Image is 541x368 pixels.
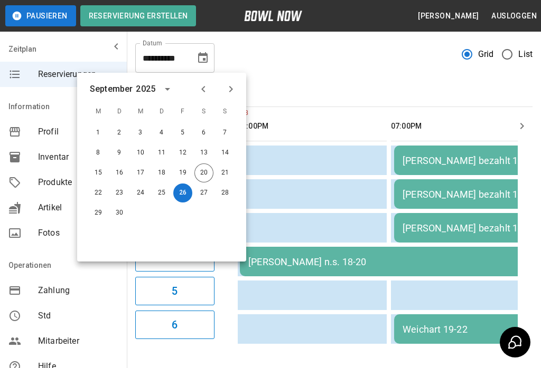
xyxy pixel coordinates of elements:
button: 16. Sep. 2025 [110,163,129,182]
span: Mitarbeiter [38,335,118,347]
div: September [90,83,133,95]
span: Reservierungen [38,68,118,81]
button: 18. Sep. 2025 [152,163,171,182]
button: Previous month [194,80,212,98]
button: 27. Sep. 2025 [194,183,213,202]
button: 22. Sep. 2025 [89,183,108,202]
h6: 5 [172,283,178,299]
button: 26. Sep. 2025 [173,183,192,202]
button: [PERSON_NAME] [414,6,483,26]
th: 07:00PM [391,111,540,141]
button: 14. Sep. 2025 [216,143,235,162]
button: 4. Sep. 2025 [152,123,171,142]
span: Grid [478,48,494,61]
button: Pausieren [5,5,76,26]
span: F [173,101,192,122]
div: 2025 [136,83,155,95]
button: Choose date, selected date is 26. Sep. 2025 [192,47,213,69]
span: D [110,101,129,122]
span: Zahlung [38,284,118,297]
button: 30. Sep. 2025 [110,204,129,222]
button: 20. Sep. 2025 [194,163,213,182]
button: Next month [222,80,240,98]
button: 5. Sep. 2025 [173,123,192,142]
div: [PERSON_NAME] n.s. 18-20 [248,256,536,267]
button: 6. Sep. 2025 [194,123,213,142]
button: 29. Sep. 2025 [89,204,108,222]
span: Artikel [38,201,118,214]
button: 15. Sep. 2025 [89,163,108,182]
span: Std [38,309,118,322]
span: M [89,101,108,122]
span: Produkte [38,176,118,189]
button: 23. Sep. 2025 [110,183,129,202]
button: 19. Sep. 2025 [173,163,192,182]
button: 12. Sep. 2025 [173,143,192,162]
button: 8. Sep. 2025 [89,143,108,162]
button: 2. Sep. 2025 [110,123,129,142]
span: List [518,48,533,61]
button: 9. Sep. 2025 [110,143,129,162]
button: 7. Sep. 2025 [216,123,235,142]
button: 28. Sep. 2025 [216,183,235,202]
h6: 6 [172,316,178,333]
span: M [131,101,150,122]
button: calendar view is open, switch to year view [158,80,176,98]
div: inventory tabs [135,81,533,106]
span: Profil [38,125,118,138]
button: 3. Sep. 2025 [131,123,150,142]
button: 11. Sep. 2025 [152,143,171,162]
button: 21. Sep. 2025 [216,163,235,182]
span: D [152,101,171,122]
button: 13. Sep. 2025 [194,143,213,162]
button: 25. Sep. 2025 [152,183,171,202]
button: 1. Sep. 2025 [89,123,108,142]
button: 24. Sep. 2025 [131,183,150,202]
span: Fotos [38,227,118,239]
button: 10. Sep. 2025 [131,143,150,162]
button: Reservierung erstellen [80,5,197,26]
span: Inventar [38,151,118,163]
span: S [194,101,213,122]
button: 17. Sep. 2025 [131,163,150,182]
button: Ausloggen [487,6,541,26]
button: 5 [135,277,214,305]
img: logo [244,11,302,21]
th: 06:00PM [238,111,387,141]
button: 6 [135,311,214,339]
span: S [216,101,235,122]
